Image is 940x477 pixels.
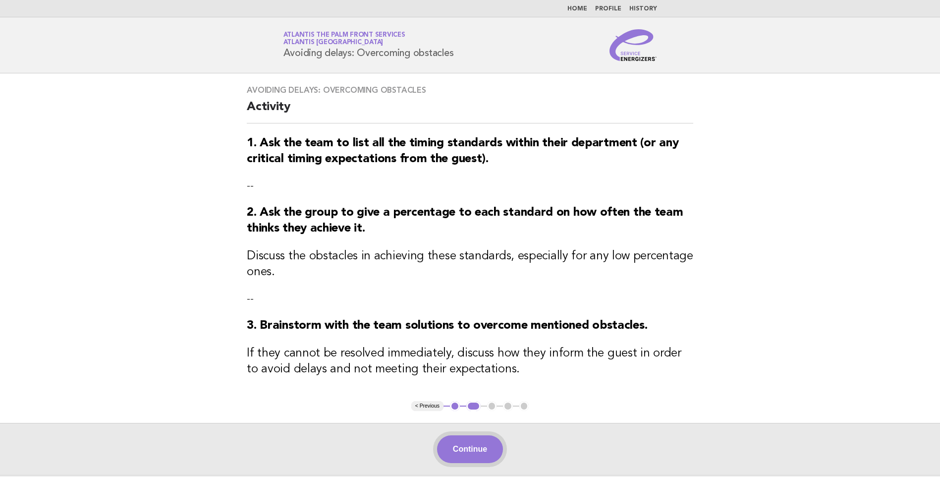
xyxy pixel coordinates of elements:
p: -- [247,292,693,306]
h2: Activity [247,99,693,123]
a: History [629,6,657,12]
img: Service Energizers [609,29,657,61]
a: Atlantis The Palm Front ServicesAtlantis [GEOGRAPHIC_DATA] [283,32,405,46]
p: -- [247,179,693,193]
h3: Discuss the obstacles in achieving these standards, especially for any low percentage ones. [247,248,693,280]
h3: Avoiding delays: Overcoming obstacles [247,85,693,95]
a: Profile [595,6,621,12]
a: Home [567,6,587,12]
button: 2 [466,401,481,411]
span: Atlantis [GEOGRAPHIC_DATA] [283,40,384,46]
h3: If they cannot be resolved immediately, discuss how they inform the guest in order to avoid delay... [247,346,693,377]
strong: 1. Ask the team to list all the timing standards within their department (or any critical timing ... [247,137,678,165]
strong: 3. Brainstorm with the team solutions to overcome mentioned obstacles. [247,320,647,332]
button: 1 [450,401,460,411]
h1: Avoiding delays: Overcoming obstacles [283,32,454,58]
button: Continue [437,435,503,463]
button: < Previous [411,401,443,411]
strong: 2. Ask the group to give a percentage to each standard on how often the team thinks they achieve it. [247,207,683,235]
